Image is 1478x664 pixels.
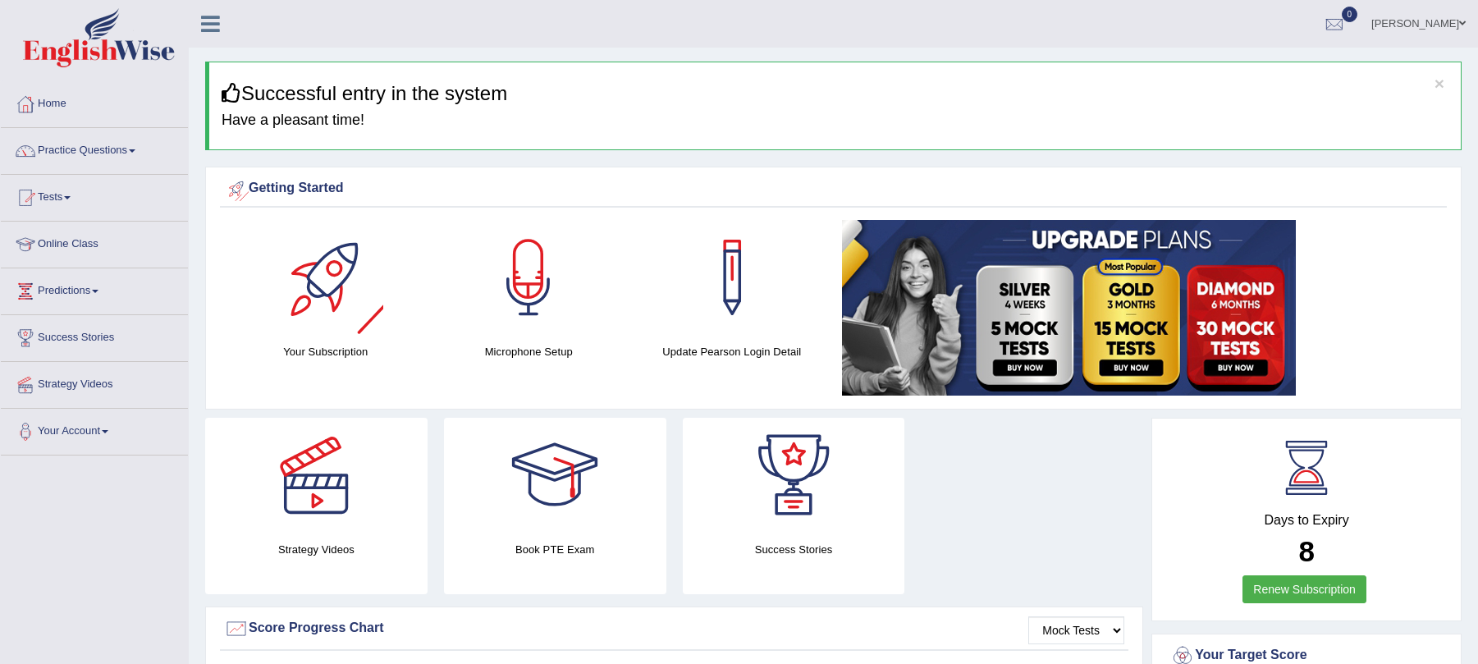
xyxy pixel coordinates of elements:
h4: Microphone Setup [436,343,623,360]
img: small5.jpg [842,220,1296,396]
a: Online Class [1,222,188,263]
h3: Successful entry in the system [222,83,1448,104]
button: × [1435,75,1444,92]
h4: Have a pleasant time! [222,112,1448,129]
a: Practice Questions [1,128,188,169]
a: Your Account [1,409,188,450]
b: 8 [1298,535,1314,567]
div: Score Progress Chart [224,616,1124,641]
h4: Strategy Videos [205,541,428,558]
a: Predictions [1,268,188,309]
a: Success Stories [1,315,188,356]
h4: Success Stories [683,541,905,558]
h4: Book PTE Exam [444,541,666,558]
a: Strategy Videos [1,362,188,403]
h4: Update Pearson Login Detail [638,343,826,360]
h4: Days to Expiry [1170,513,1443,528]
span: 0 [1342,7,1358,22]
a: Home [1,81,188,122]
a: Renew Subscription [1242,575,1366,603]
div: Getting Started [224,176,1443,201]
a: Tests [1,175,188,216]
h4: Your Subscription [232,343,419,360]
